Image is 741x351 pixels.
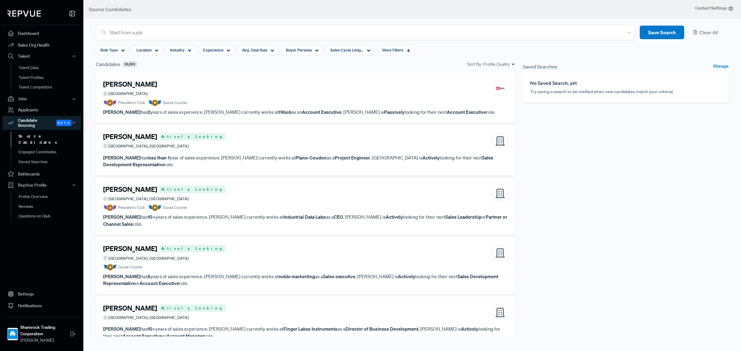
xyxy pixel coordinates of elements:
img: RepVue [7,10,41,17]
h4: [PERSON_NAME] [103,185,157,193]
span: Buyer Persona [286,47,312,53]
span: Experience [203,47,224,53]
a: Talent Data [11,63,89,73]
span: More Filters [382,47,403,53]
span: [GEOGRAPHIC_DATA], [GEOGRAPHIC_DATA] [108,255,189,261]
span: Industry [170,47,185,53]
span: Actively Looking [160,133,225,140]
strong: [PERSON_NAME] [103,326,140,332]
span: Actively Looking [160,304,225,312]
span: Contact Settings [695,5,734,11]
span: Location [136,47,152,53]
strong: 10+ [148,326,155,332]
button: Save Search [640,26,684,39]
span: [GEOGRAPHIC_DATA], [GEOGRAPHIC_DATA] [108,196,189,202]
span: President's Club [118,205,145,210]
button: Clear All [689,26,729,39]
h4: [PERSON_NAME] [103,80,157,88]
img: Quota Badge [103,264,117,270]
span: Source Candidates [89,6,131,12]
strong: Project Engineer [335,155,370,161]
span: Sales Cycle Length [330,47,364,53]
a: Reviews [11,202,89,212]
strong: [PERSON_NAME] [103,155,140,161]
a: Battlecards [2,168,81,180]
strong: less than 1 [148,155,170,161]
strong: Actively [398,273,415,279]
h4: [PERSON_NAME] [103,133,157,141]
button: Jobs [2,94,81,104]
span: President's Club [118,100,145,105]
button: Candidate Sourcing Beta [2,116,81,130]
strong: Account Manager [166,333,204,339]
strong: Account Executive [447,109,486,115]
strong: Partner or Channel Sales [103,214,507,227]
strong: Actively [386,214,403,220]
strong: Account Executive [302,109,341,115]
img: Quota Badge [148,99,162,106]
strong: Sales Development Representative [103,273,498,287]
strong: CEO [334,214,343,220]
strong: Director of Business Development [345,326,418,332]
strong: Industrial Data Labs [283,214,326,220]
strong: [PERSON_NAME] [103,214,140,220]
span: Beta [56,120,72,126]
span: [GEOGRAPHIC_DATA], [GEOGRAPHIC_DATA] [108,315,189,320]
strong: Shamrock Trading Corporation [20,324,70,337]
strong: [PERSON_NAME] [103,109,140,115]
a: Questions on Q&A [11,211,89,221]
h4: [PERSON_NAME] [103,304,157,312]
span: Role Type [100,47,118,53]
strong: 10+ [148,214,155,220]
span: Avg. Deal Size [242,47,267,53]
span: Candidates [96,60,120,68]
p: has years of sales experience. [PERSON_NAME] currently works at as a . [PERSON_NAME] is looking f... [103,325,508,339]
span: [GEOGRAPHIC_DATA], [GEOGRAPHIC_DATA] [108,143,189,149]
a: Applicants [2,104,81,116]
span: Actively Looking [160,245,225,252]
a: Engaged Candidates [11,147,89,157]
span: Actively Looking [160,186,225,193]
img: Shamrock Trading Corporation [8,329,18,339]
p: has years of sales experience. [PERSON_NAME] currently works at as a . [PERSON_NAME] is looking f... [103,213,508,227]
span: [PERSON_NAME] [20,337,70,344]
span: 26,269 [123,61,137,68]
span: [GEOGRAPHIC_DATA] [108,91,148,97]
p: has year of sales experience. [PERSON_NAME] currently works at as a . [GEOGRAPHIC_DATA] is lookin... [103,154,508,168]
strong: 2 [148,109,150,115]
a: Sales Org Health [2,39,81,51]
img: President Badge [103,204,117,211]
div: Candidate Sourcing [2,116,81,130]
h4: [PERSON_NAME] [103,245,157,253]
a: Talent Competitors [11,82,89,92]
a: Settings [2,288,81,300]
strong: Finger Lakes Instruments [283,326,337,332]
a: Manage [713,63,729,70]
span: Quota Crusher [163,205,187,210]
h6: No Saved Search, yet [530,80,721,86]
button: Talent [2,51,81,61]
img: Hibob [495,83,506,94]
span: Quota Crusher [118,264,142,270]
strong: Sales executive [323,273,355,279]
strong: Account Executive [140,280,179,286]
strong: 5 [148,273,150,279]
strong: Actively [422,155,440,161]
img: Quota Badge [148,204,162,211]
a: Profile Overview [11,192,89,202]
span: Profile Quality [483,61,510,68]
button: RepVue Profile [2,180,81,190]
p: has years of sales experience. [PERSON_NAME] currently works at as an . [PERSON_NAME] is looking ... [103,109,508,116]
a: Talent Profiles [11,73,89,83]
div: Sort By: [467,61,515,68]
strong: [PERSON_NAME] [103,273,140,279]
a: Dashboard [2,27,81,39]
strong: Account Executive [123,333,162,339]
p: has years of sales experience. [PERSON_NAME] currently works at as a . [PERSON_NAME] is looking f... [103,273,508,287]
span: Saved Searches [523,63,557,70]
strong: Passively [384,109,404,115]
a: Notifications [2,300,81,312]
